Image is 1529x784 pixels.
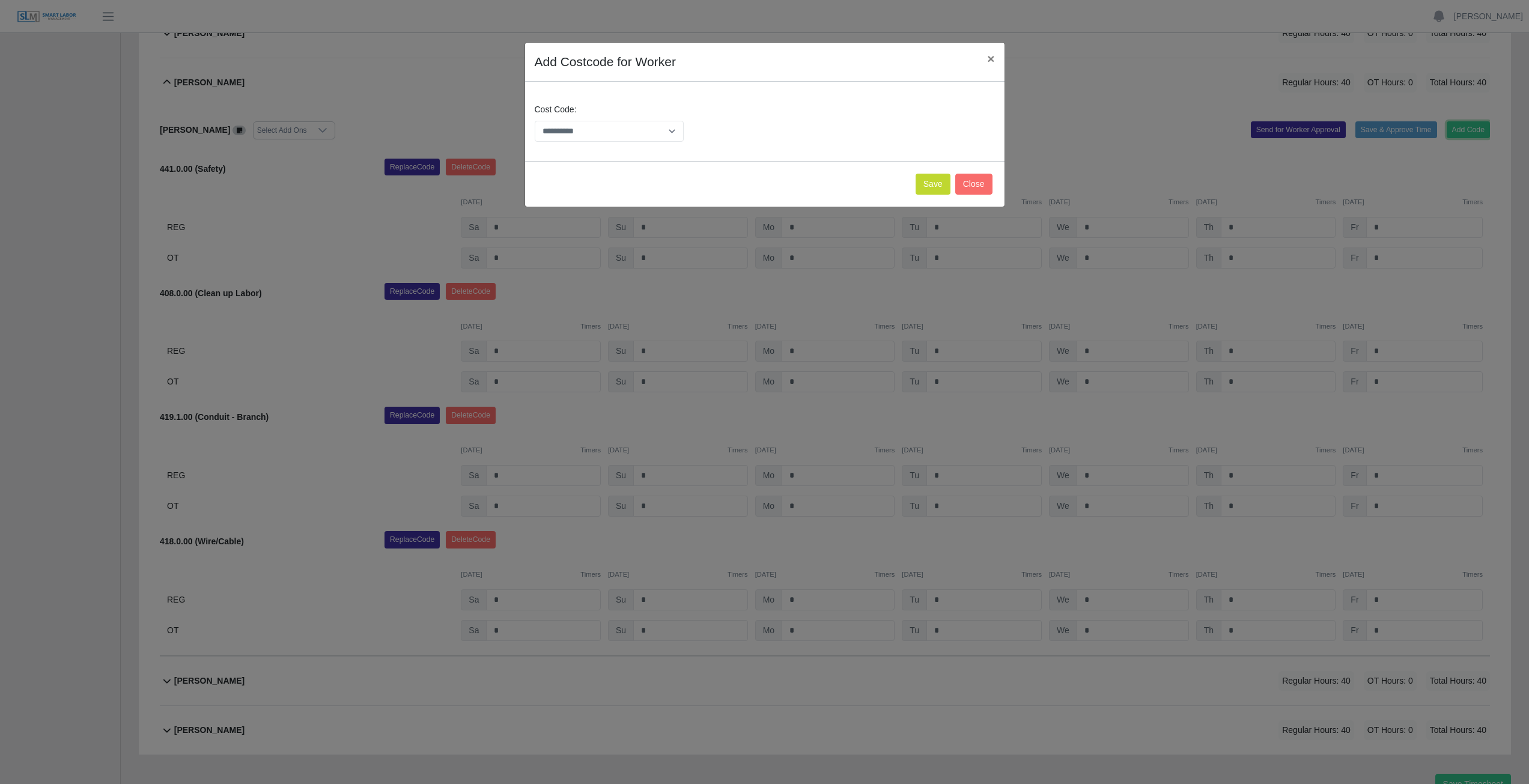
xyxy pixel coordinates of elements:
[955,174,992,195] button: Close
[987,52,994,65] span: ×
[977,43,1004,74] button: Close
[916,174,950,195] button: Save
[535,103,577,116] label: Cost Code:
[535,52,676,71] h4: Add Costcode for Worker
